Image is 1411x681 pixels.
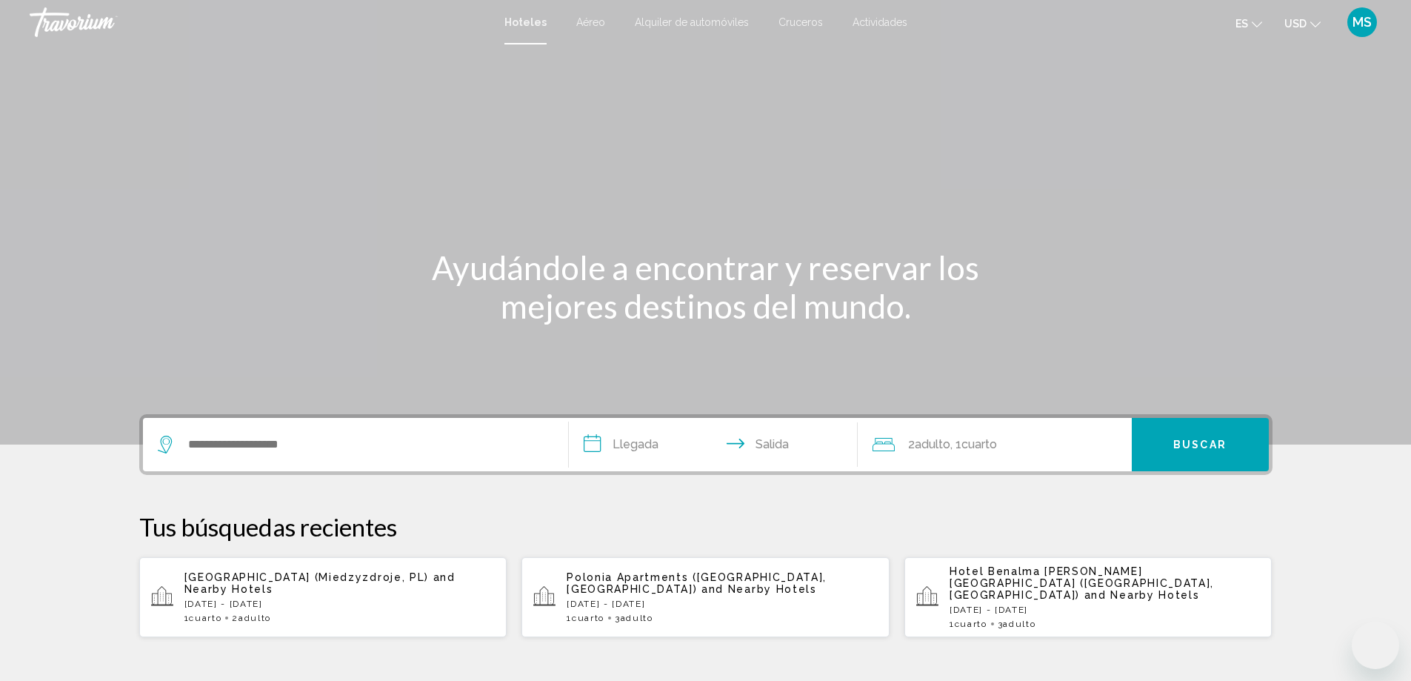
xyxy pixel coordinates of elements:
[961,437,997,451] span: Cuarto
[1284,18,1307,30] span: USD
[950,605,1261,615] p: [DATE] - [DATE]
[30,7,490,37] a: Travorium
[621,613,653,623] span: Adulto
[143,418,1269,471] div: Search widget
[915,437,950,451] span: Adulto
[858,418,1132,471] button: Travelers: 2 adults, 0 children
[955,619,987,629] span: Cuarto
[701,583,817,595] span: and Nearby Hotels
[504,16,547,28] a: Hoteles
[998,619,1036,629] span: 3
[576,16,605,28] a: Aéreo
[184,613,222,623] span: 1
[853,16,907,28] a: Actividades
[184,571,456,595] span: and Nearby Hotels
[908,434,950,455] span: 2
[1003,619,1035,629] span: Adulto
[238,613,271,623] span: Adulto
[521,557,890,638] button: Polonia Apartments ([GEOGRAPHIC_DATA], [GEOGRAPHIC_DATA]) and Nearby Hotels[DATE] - [DATE]1Cuarto...
[572,613,604,623] span: Cuarto
[1235,18,1248,30] span: es
[904,557,1272,638] button: Hotel Benalma [PERSON_NAME][GEOGRAPHIC_DATA] ([GEOGRAPHIC_DATA], [GEOGRAPHIC_DATA]) and Nearby Ho...
[567,599,878,609] p: [DATE] - [DATE]
[1173,439,1227,451] span: Buscar
[189,613,221,623] span: Cuarto
[567,571,827,595] span: Polonia Apartments ([GEOGRAPHIC_DATA], [GEOGRAPHIC_DATA])
[635,16,749,28] a: Alquiler de automóviles
[1132,418,1269,471] button: Buscar
[567,613,604,623] span: 1
[184,571,429,583] span: [GEOGRAPHIC_DATA] (Miedzyzdroje, PL)
[615,613,653,623] span: 3
[139,557,507,638] button: [GEOGRAPHIC_DATA] (Miedzyzdroje, PL) and Nearby Hotels[DATE] - [DATE]1Cuarto2Adulto
[428,248,984,325] h1: Ayudándole a encontrar y reservar los mejores destinos del mundo.
[569,418,858,471] button: Check in and out dates
[139,512,1272,542] p: Tus búsquedas recientes
[1352,15,1372,30] span: MS
[184,599,496,609] p: [DATE] - [DATE]
[1352,622,1399,669] iframe: Botón para iniciar la ventana de mensajería
[1343,7,1381,38] button: User Menu
[950,434,997,455] span: , 1
[232,613,271,623] span: 2
[1235,13,1262,34] button: Change language
[1084,589,1200,601] span: and Nearby Hotels
[778,16,823,28] a: Cruceros
[1284,13,1321,34] button: Change currency
[950,619,987,629] span: 1
[950,565,1214,601] span: Hotel Benalma [PERSON_NAME][GEOGRAPHIC_DATA] ([GEOGRAPHIC_DATA], [GEOGRAPHIC_DATA])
